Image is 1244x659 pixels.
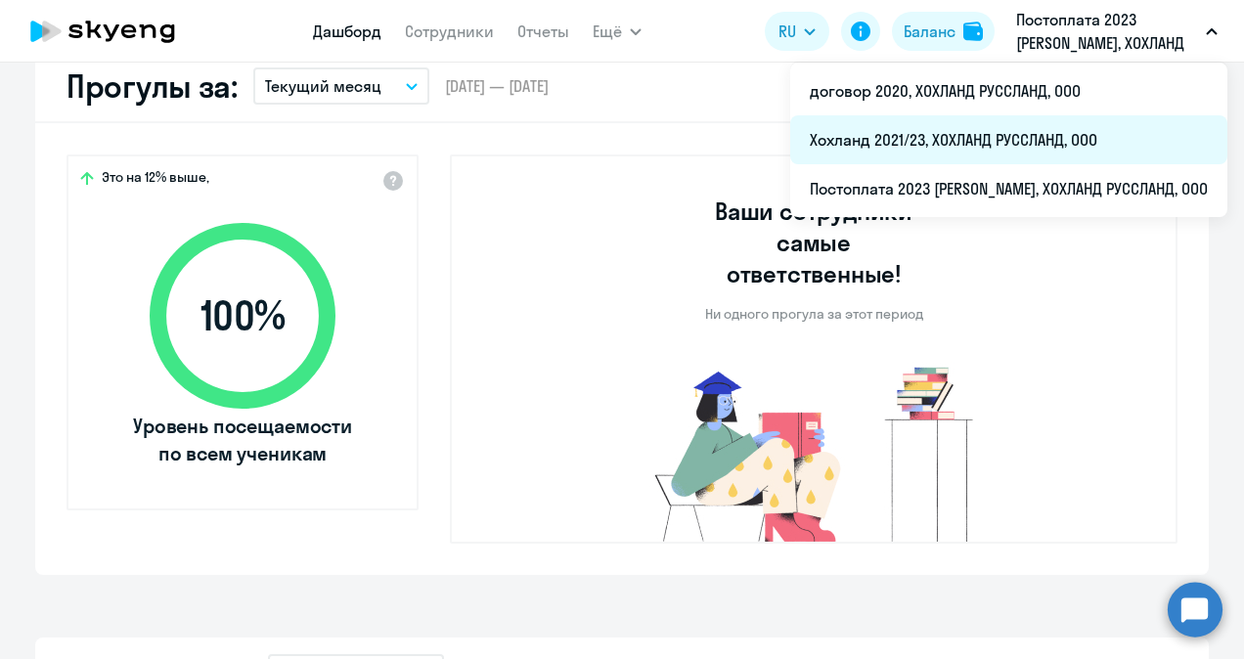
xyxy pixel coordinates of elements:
a: Отчеты [517,22,569,41]
a: Дашборд [313,22,381,41]
ul: Ещё [790,63,1227,217]
button: Ещё [593,12,642,51]
h2: Прогулы за: [67,66,238,106]
button: Постоплата 2023 [PERSON_NAME], ХОХЛАНД РУССЛАНД, ООО [1006,8,1227,55]
img: no-truants [618,362,1010,542]
button: Текущий месяц [253,67,429,105]
span: 100 % [130,292,355,339]
a: Сотрудники [405,22,494,41]
button: RU [765,12,829,51]
h3: Ваши сотрудники самые ответственные! [689,196,940,289]
span: Ещё [593,20,622,43]
span: Это на 12% выше, [102,168,209,192]
p: Ни одного прогула за этот период [705,305,923,323]
span: RU [778,20,796,43]
p: Текущий месяц [265,74,381,98]
p: Постоплата 2023 [PERSON_NAME], ХОХЛАНД РУССЛАНД, ООО [1016,8,1198,55]
span: [DATE] — [DATE] [445,75,549,97]
div: Баланс [904,20,955,43]
img: balance [963,22,983,41]
button: Балансbalance [892,12,995,51]
span: Уровень посещаемости по всем ученикам [130,413,355,467]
